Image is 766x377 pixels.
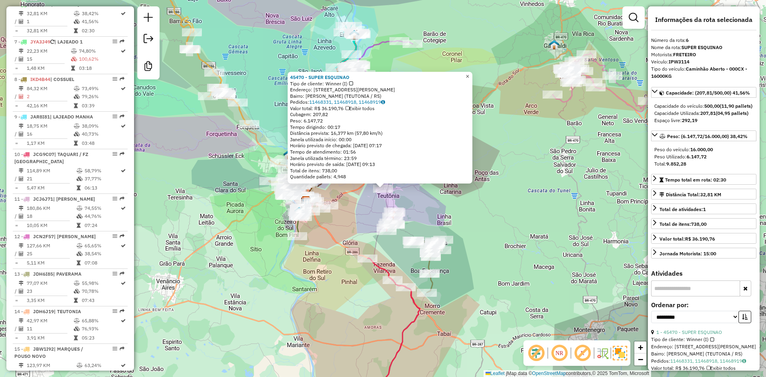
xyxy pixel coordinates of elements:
td: 114,89 KM [26,167,76,175]
strong: 6.147,72 [687,154,707,160]
td: / [14,212,18,220]
span: JDH6J19 [33,308,54,314]
div: Valor total: R$ 36.190,76 [651,365,756,372]
td: 38,09% [81,122,120,130]
td: 21 [26,175,76,183]
span: JCG9C07 [33,151,54,157]
span: Peso do veículo: [654,146,713,152]
img: Fluxo de ruas [596,347,609,359]
td: 5,47 KM [26,184,76,192]
span: Winner (I) [326,81,353,87]
i: Distância Total [19,168,24,173]
span: IKD4B44 [30,76,50,82]
strong: R$ 36.190,76 [685,236,715,242]
i: Veículo já utilizado nesta sessão [50,39,54,44]
a: Close popup [463,72,472,81]
span: | LAJEADO 1 [54,39,83,45]
td: 76,93% [81,325,120,333]
td: 5,11 KM [26,259,76,267]
em: Opções [113,39,117,44]
i: Observações [742,359,746,363]
a: Total de itens:738,00 [651,218,756,229]
strong: 16.000,00 [690,146,713,152]
span: | LAJEADO MANHA [50,114,93,120]
span: Exibir todos [345,105,375,111]
i: % de utilização da cubagem [74,94,80,99]
td: 22,23 KM [26,47,71,55]
span: JCJ6J71 [33,196,53,202]
span: + [638,342,643,352]
div: Peso: 6.147,72 [290,118,470,124]
strong: Caminhão Aberto - 000CX - 16000KG [651,66,747,79]
span: | PAVERAMA [53,271,81,277]
td: 55,98% [81,279,120,287]
i: % de utilização da cubagem [77,176,83,181]
div: Total: [654,160,753,168]
a: Jornada Motorista: 15:00 [651,248,756,259]
div: Capacidade do veículo: [654,103,753,110]
div: Tempo de atendimento: 01:56 [290,74,470,180]
strong: 45470 - SUPER ESQUINAO [290,74,349,80]
em: Opções [113,271,117,276]
i: Distância Total [19,363,24,368]
td: 03:39 [81,102,120,110]
span: | TEUTONIA [54,308,81,314]
em: Opções [113,309,117,314]
div: Nome da rota: [651,44,756,51]
div: Valor total: [659,235,715,243]
td: 3,35 KM [26,296,73,304]
td: = [14,259,18,267]
span: JBW1I92 [33,346,54,352]
a: 11468331, 11468918, 11468919 [670,358,746,364]
i: Distância Total [19,243,24,248]
td: / [14,93,18,101]
i: % de utilização do peso [71,49,77,53]
td: 65,65% [84,242,120,250]
i: Rota otimizada [121,168,126,173]
i: % de utilização do peso [74,124,80,128]
a: 1 - 45470 - SUPER ESQUINAO [656,329,722,335]
a: Nova sessão e pesquisa [140,10,156,28]
td: 74,55% [84,204,120,212]
td: 38,42% [81,10,120,18]
div: Total de itens: 738,00 [290,168,470,174]
td: 07:24 [84,221,120,229]
td: 73,49% [81,85,120,93]
span: JDH6I85 [33,271,53,277]
div: Motorista: [651,51,756,58]
em: Opções [113,196,117,201]
span: JCN2F57 [33,233,54,239]
i: Distância Total [19,86,24,91]
td: 32,81 KM [26,10,73,18]
div: Espaço livre: [654,117,753,124]
strong: 292,19 [682,117,697,123]
td: 1 [26,18,73,26]
strong: FRETEIRO [673,51,696,57]
i: Rota otimizada [121,206,126,211]
em: Opções [113,152,117,156]
div: Distância Total: [659,191,721,198]
div: Janela utilizada término: 23:59 [290,155,470,162]
td: 65,88% [81,317,120,325]
em: Rota exportada [120,152,124,156]
td: 74,80% [79,47,120,55]
td: 63,24% [84,361,120,369]
i: Total de Atividades [19,251,24,256]
td: 77,07 KM [26,279,73,287]
strong: (04,95 pallets) [716,110,748,116]
span: Tempo total em rota: 02:30 [665,177,726,183]
td: / [14,55,18,63]
em: Rota exportada [120,196,124,201]
a: Total de atividades:1 [651,203,756,214]
i: Tempo total em rota [74,298,78,303]
td: 79,26% [81,93,120,101]
i: % de utilização do peso [74,281,80,286]
div: Quantidade pallets: 4,948 [290,174,470,180]
a: Valor total:R$ 36.190,76 [651,233,756,244]
i: Total de Atividades [19,214,24,219]
td: 16 [26,130,73,138]
span: 7 - [14,39,83,45]
td: 23 [26,287,73,295]
h4: Informações da rota selecionada [651,16,756,24]
td: 38,54% [84,250,120,258]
